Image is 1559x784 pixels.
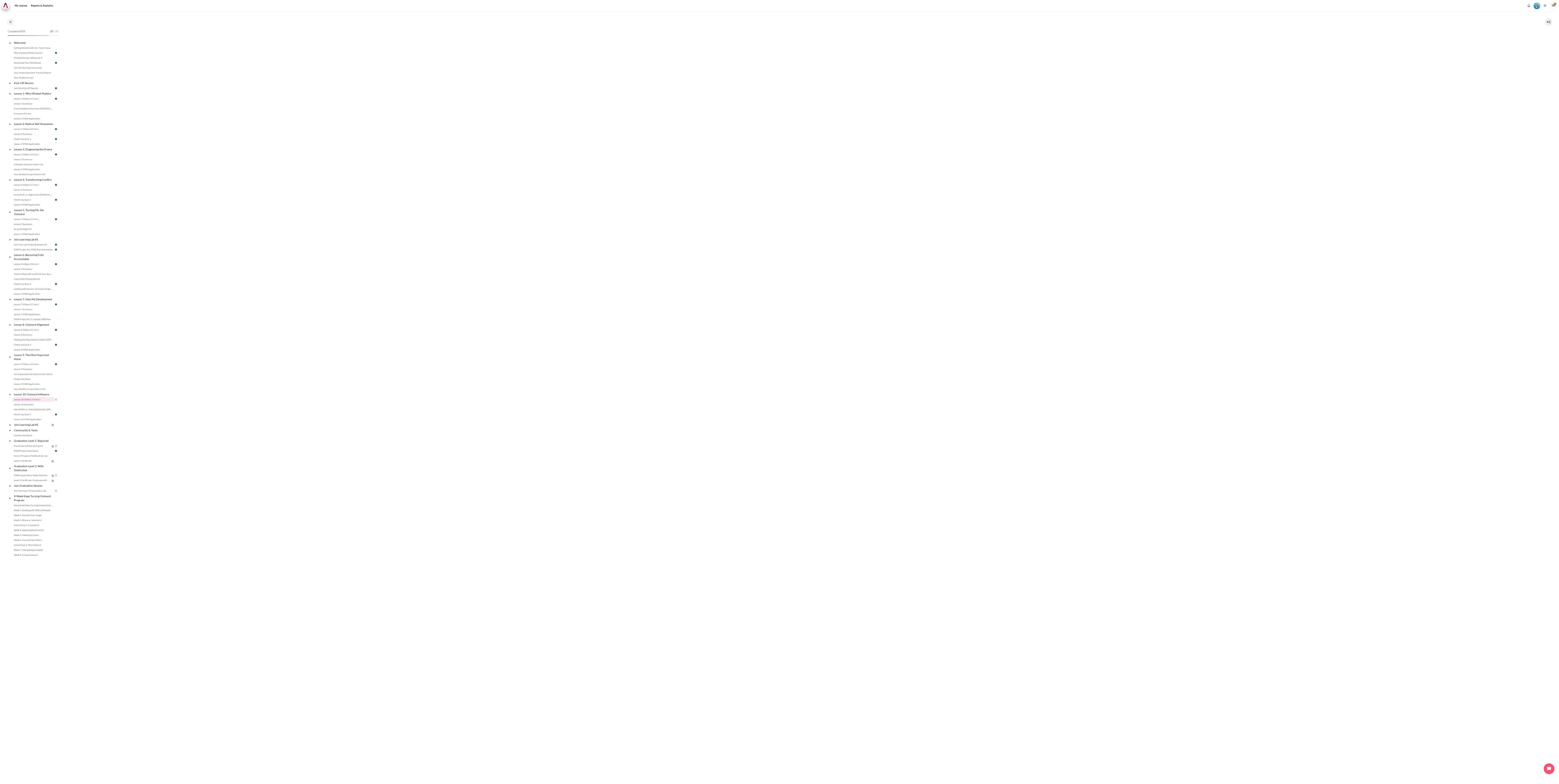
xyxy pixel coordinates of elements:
[13,101,54,106] a: Lesson 1 Summary
[54,183,58,187] img: Done
[13,202,54,207] a: Lesson 4 STAR Application
[1526,3,1532,9] div: Show notification window with no new notifications
[1542,3,1548,9] button: Languages
[54,328,58,332] img: Done
[13,142,54,146] a: Lesson 2 STAR Application
[13,459,50,463] a: Level 1 Certificate
[8,428,12,432] span: Collapse
[54,262,58,266] img: Done
[13,433,54,438] a: Community Board
[13,61,54,65] a: Download Your Workbook
[13,412,54,417] a: Check-Up Quiz 5
[13,227,54,231] a: Drop the Right Fit
[13,147,54,152] a: Lesson 3: Diagnosing the Drama
[8,92,12,95] span: Collapse
[13,422,50,427] a: Join Learning Lab #2
[13,252,54,261] a: Lesson 6: Becoming Fully Accountable
[13,312,54,317] a: Lesson 7 STAR Application
[13,96,54,101] a: Lesson 1 Videos (17 min.)
[8,81,12,85] span: Collapse
[13,232,54,236] a: Lesson 5 STAR Application
[13,66,54,70] a: Join the Sharing Community
[13,272,54,276] a: Time to Meet with and Brief Your Boss #1
[54,248,58,251] img: Done
[8,484,12,488] span: Collapse
[8,178,12,182] span: Collapse
[8,466,12,470] span: Collapse
[54,243,58,246] img: Done
[3,3,8,9] img: Architeck
[13,237,54,242] a: Join Learning Lab #1
[1549,2,1557,10] a: User menu
[13,247,54,252] a: STAR Project #1: STAR Plan Submission
[13,548,54,552] a: Week 7: Taking Responsibility
[13,292,54,296] a: Lesson 6 STAR Application
[54,61,58,65] img: Done
[13,322,54,327] a: Lesson 8: Outward Alignment
[50,30,53,33] span: 20
[13,91,54,96] a: Lesson 1: Why Mindset Matters
[8,255,12,259] span: Collapse
[54,127,58,131] img: Done
[13,494,54,503] a: 8-Week Keep Turning Outward Program
[13,2,29,10] a: My courses
[13,328,54,332] a: Lesson 8 Videos (12 min.)
[13,242,54,247] a: Join Your Learning Lab Session #1
[54,198,58,201] img: Done
[13,362,54,367] a: Lesson 9 Videos (13 min.)
[13,277,54,281] a: Case of the Missing Words
[13,188,54,192] a: Lesson 4 Summary
[13,347,54,352] a: Lesson 8 STAR Application
[13,127,54,131] a: Lesson 2 Videos (20 min.)
[54,489,58,493] img: To do
[13,377,54,381] a: Master the Move
[13,307,54,312] a: Lesson 7 Summary
[13,553,54,557] a: Week 8: Living Outward
[54,413,58,416] img: Done
[13,111,54,116] a: Crossword Craze
[13,528,54,532] a: Week 4: Applying the Pyramid
[13,454,54,458] a: End-of-Program Feedback Survey
[54,51,58,55] img: Done
[13,116,54,121] a: Lesson 1 STAR Application
[13,533,54,537] a: Week 5: Meeting to Learn
[13,387,54,391] a: Your Buddy Group Check-In #2
[13,503,54,508] a: Download Keep Turning Outward Guide
[13,106,54,111] a: From Huddle to Harmony ([PERSON_NAME]'s Story)
[54,97,58,100] img: Done
[13,152,54,157] a: Lesson 3 Videos (13 min.)
[13,193,54,197] a: Early Birds vs. Night Owls ([PERSON_NAME]'s Story)
[13,70,54,75] a: Your Most Important "Faces & Places"
[2,2,11,10] a: Architeck Architeck
[8,439,12,443] span: Collapse
[54,282,58,286] img: Done
[13,317,54,322] a: STAR Project #1.5: Update STAR Plan
[13,449,54,453] a: STAR Project Submission
[13,538,54,542] a: Week 6: How We See Others
[13,444,50,448] a: Final Exam (Check-Out Quiz)
[13,367,54,371] a: Lesson 9 Summary
[8,355,12,359] span: Collapse
[8,496,12,500] span: Collapse
[13,543,54,547] a: Game Drop 2: Word Search
[54,30,58,33] span: / 25
[13,523,54,528] a: Game Drop 1: Crossword
[13,478,50,483] a: Level 2 Certificate: Graduate with Distinction
[13,392,54,397] a: Lesson 10: Outward Influence
[13,197,54,202] a: Check-Up Quiz 2
[13,172,54,177] a: Your Buddy Group Check-In #1
[1534,2,1540,9] img: Level #5
[8,238,12,241] span: Collapse
[13,483,54,488] a: Join Graduation Session
[8,30,25,33] span: Completed 80%
[8,41,12,45] span: Collapse
[8,392,12,396] span: Collapse
[13,297,54,302] a: Lesson 7: Own My Development
[13,162,54,167] a: Collusion Scenario Match-Up
[54,444,58,448] img: To do
[13,352,54,362] a: Lesson 9: The Most Important Move
[54,303,58,306] img: Done
[13,513,54,518] a: Week 2: Results Over Image
[13,46,54,50] a: Getting Started with Our 'Smart-Learning' Platform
